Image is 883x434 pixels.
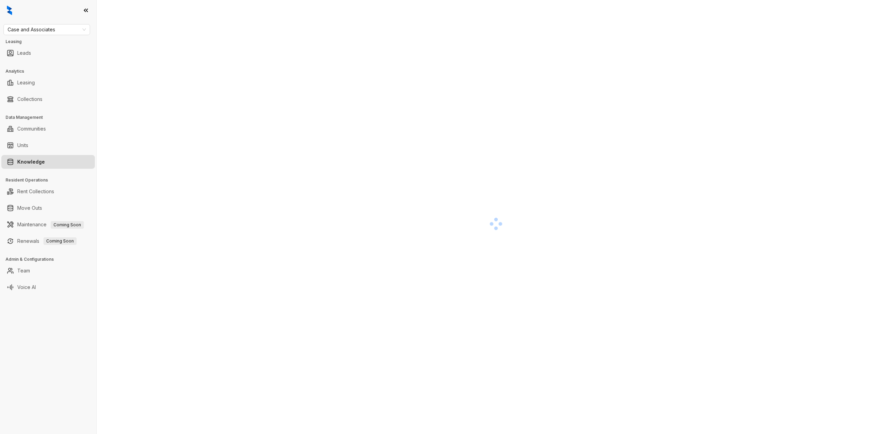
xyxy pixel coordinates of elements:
li: Knowledge [1,155,95,169]
h3: Resident Operations [6,177,96,183]
span: Case and Associates [8,24,86,35]
h3: Leasing [6,39,96,45]
li: Rent Collections [1,185,95,198]
span: Coming Soon [51,221,84,229]
span: Coming Soon [43,237,77,245]
a: Team [17,264,30,278]
li: Leasing [1,76,95,90]
li: Collections [1,92,95,106]
a: Voice AI [17,280,36,294]
a: Units [17,138,28,152]
li: Team [1,264,95,278]
a: Leads [17,46,31,60]
a: Collections [17,92,42,106]
h3: Admin & Configurations [6,256,96,262]
li: Maintenance [1,218,95,231]
li: Voice AI [1,280,95,294]
a: Knowledge [17,155,45,169]
a: Leasing [17,76,35,90]
a: Move Outs [17,201,42,215]
h3: Analytics [6,68,96,74]
li: Leads [1,46,95,60]
a: Rent Collections [17,185,54,198]
a: Communities [17,122,46,136]
h3: Data Management [6,114,96,121]
li: Move Outs [1,201,95,215]
li: Units [1,138,95,152]
li: Communities [1,122,95,136]
a: RenewalsComing Soon [17,234,77,248]
img: logo [7,6,12,15]
li: Renewals [1,234,95,248]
